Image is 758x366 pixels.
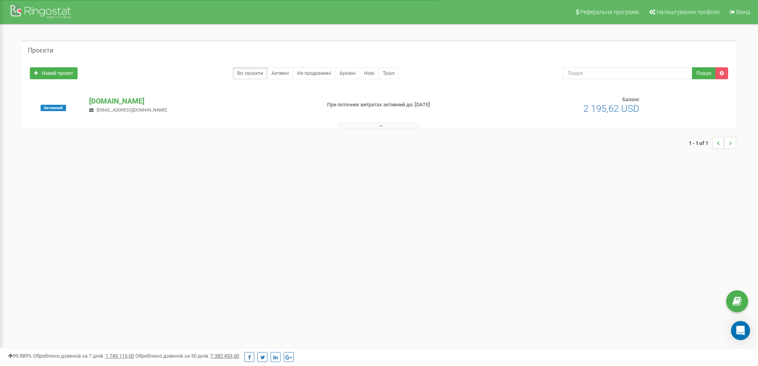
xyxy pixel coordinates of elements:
p: При поточних витратах активний до: [DATE] [327,101,493,109]
span: 99,989% [8,353,32,359]
nav: ... [689,129,736,157]
a: Новий проєкт [30,67,78,79]
span: Оброблено дзвінків за 30 днів : [135,353,239,359]
span: Баланс [622,96,639,102]
span: 1 - 1 of 1 [689,137,712,149]
a: Не продовжені [293,67,335,79]
button: Пошук [692,67,716,79]
span: Налаштування профілю [657,9,719,15]
p: [DOMAIN_NAME] [89,96,314,106]
span: Оброблено дзвінків за 7 днів : [33,353,134,359]
span: 2 195,62 USD [583,103,639,114]
u: 1 745 115,00 [105,353,134,359]
a: Всі проєкти [233,67,267,79]
u: 7 382 453,00 [210,353,239,359]
h5: Проєкти [28,47,53,54]
span: [EMAIL_ADDRESS][DOMAIN_NAME] [97,108,167,113]
a: Тріал [378,67,399,79]
input: Пошук [563,67,692,79]
div: Open Intercom Messenger [731,321,750,340]
span: Реферальна програма [580,9,639,15]
span: Активний [41,105,66,111]
a: Архівні [335,67,360,79]
a: Нові [360,67,379,79]
a: Активні [267,67,293,79]
span: Вихід [736,9,750,15]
